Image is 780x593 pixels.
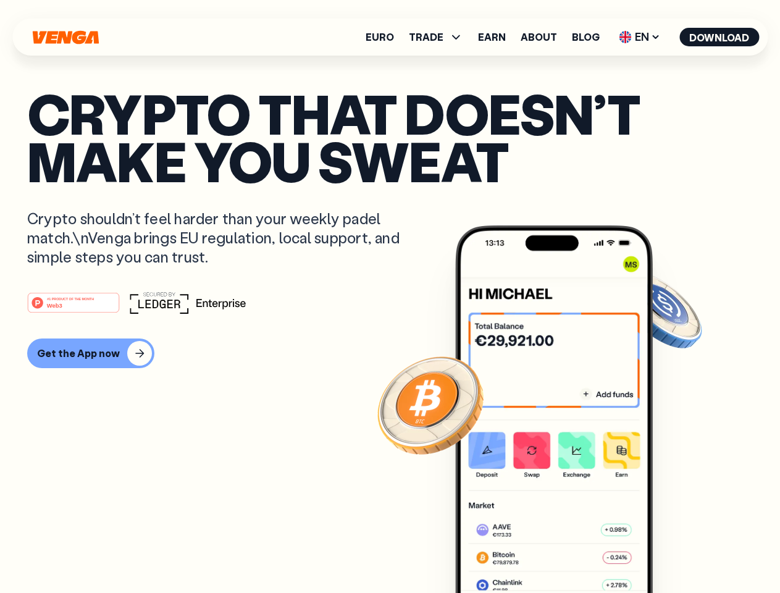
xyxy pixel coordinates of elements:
p: Crypto shouldn’t feel harder than your weekly padel match.\nVenga brings EU regulation, local sup... [27,209,417,267]
tspan: Web3 [47,301,62,308]
span: TRADE [409,30,463,44]
tspan: #1 PRODUCT OF THE MONTH [47,296,94,300]
a: Get the App now [27,339,753,368]
button: Get the App now [27,339,154,368]
button: Download [679,28,759,46]
img: Bitcoin [375,349,486,460]
a: #1 PRODUCT OF THE MONTHWeb3 [27,300,120,316]
svg: Home [31,30,100,44]
span: EN [614,27,665,47]
p: Crypto that doesn’t make you sweat [27,90,753,184]
a: Blog [572,32,600,42]
span: TRADE [409,32,443,42]
div: Get the App now [37,347,120,360]
a: About [521,32,557,42]
img: flag-uk [619,31,631,43]
a: Euro [366,32,394,42]
img: USDC coin [616,266,705,355]
a: Earn [478,32,506,42]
